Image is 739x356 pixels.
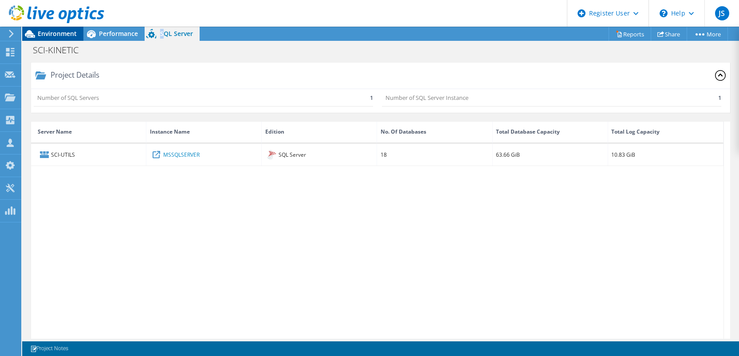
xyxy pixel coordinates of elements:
span: Environment [38,29,77,38]
div: SCI-UTILS [31,144,146,166]
div: SQL Server [262,144,377,166]
div: Server Name [38,127,72,137]
span: SQL Server [160,29,193,38]
a: Share [651,27,687,41]
span: Performance [99,29,138,38]
a: MSSQLSERVER [163,150,200,159]
span: JS [715,6,729,20]
div: 10.83 GiB [611,150,635,159]
div: Instance Name [150,127,190,137]
svg: \n [660,9,668,17]
p: Number of SQL Servers [37,93,99,103]
div: No. Of Databases [381,127,426,137]
p: 1 [718,93,721,103]
a: Reports [609,27,651,41]
a: More [687,27,728,41]
div: Edition [265,127,284,137]
div: 18 [381,150,387,159]
a: Project Notes [24,343,75,354]
div: 63.66 GiB [496,150,520,159]
div: Total Log Capacity [611,127,660,137]
h1: SCI-KINETIC [29,45,92,55]
p: 1 [370,93,373,103]
div: Project Details [46,72,99,78]
div: Total Database Capacity [496,127,560,137]
p: Number of SQL Server Instance [385,93,468,103]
